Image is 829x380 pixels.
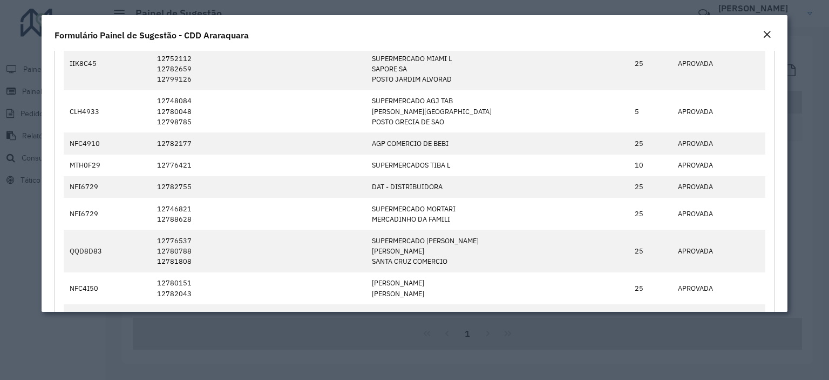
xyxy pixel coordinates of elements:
td: APROVADA [672,198,765,230]
td: APROVADA [672,176,765,198]
td: 25 [629,230,672,272]
td: QQD8D83 [64,230,151,272]
td: 12746135 12752112 12782659 12799126 [152,38,366,90]
td: 25 [629,272,672,304]
td: 12784250 12784695 [152,304,366,336]
td: APROVADA [672,155,765,176]
td: APROVADA [672,132,765,154]
td: SUPERMERCADO [PERSON_NAME] [PERSON_NAME] SANTA CRUZ COMERCIO [366,230,629,272]
td: NFI6729 [64,176,151,198]
td: 5 [629,90,672,133]
td: 10 [629,304,672,336]
td: CLH4933 [64,90,151,133]
td: DAT - DISTRIBUIDORA [366,176,629,198]
td: APROVADA [672,90,765,133]
td: 25 [629,38,672,90]
td: 12748084 12780048 12798785 [152,90,366,133]
td: APROVADA [672,230,765,272]
td: APROVADA [672,38,765,90]
button: Close [759,28,774,42]
td: MTH0F29 [64,155,151,176]
td: NFC4910 [64,132,151,154]
td: DISTRIBUIDORA DE DOC BAR & RESTAURANTE DO [366,304,629,336]
td: IIK8C45 [64,38,151,90]
td: APROVADA [672,304,765,336]
td: 10 [629,155,672,176]
td: ERO4B58 [64,304,151,336]
td: NFI6729 [64,198,151,230]
td: 12780151 12782043 [152,272,366,304]
td: 25 [629,132,672,154]
td: 12776537 12780788 12781808 [152,230,366,272]
td: APROVADA [672,272,765,304]
td: 12782177 [152,132,366,154]
td: AGP COMERCIO DE BEBI [366,132,629,154]
td: NFC4I50 [64,272,151,304]
td: 25 [629,176,672,198]
td: 12782755 [152,176,366,198]
td: [PERSON_NAME] [PERSON_NAME] [366,272,629,304]
h4: Formulário Painel de Sugestão - CDD Araraquara [55,29,249,42]
td: SUPERMERCADO MORTARI MERCADINHO DA FAMILI [366,198,629,230]
td: SUPERMERCADOS TIBA L [366,155,629,176]
td: 12746821 12788628 [152,198,366,230]
td: SUPERMERCADO AGJ TAB [PERSON_NAME][GEOGRAPHIC_DATA] POSTO GRECIA DE SAO [366,90,629,133]
td: 12776421 [152,155,366,176]
td: 25 [629,198,672,230]
em: Fechar [763,30,771,39]
td: SUPERMERCADO ARCO IR SUPERMERCADO MIAMI L SAPORE SA POSTO JARDIM ALVORAD [366,38,629,90]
